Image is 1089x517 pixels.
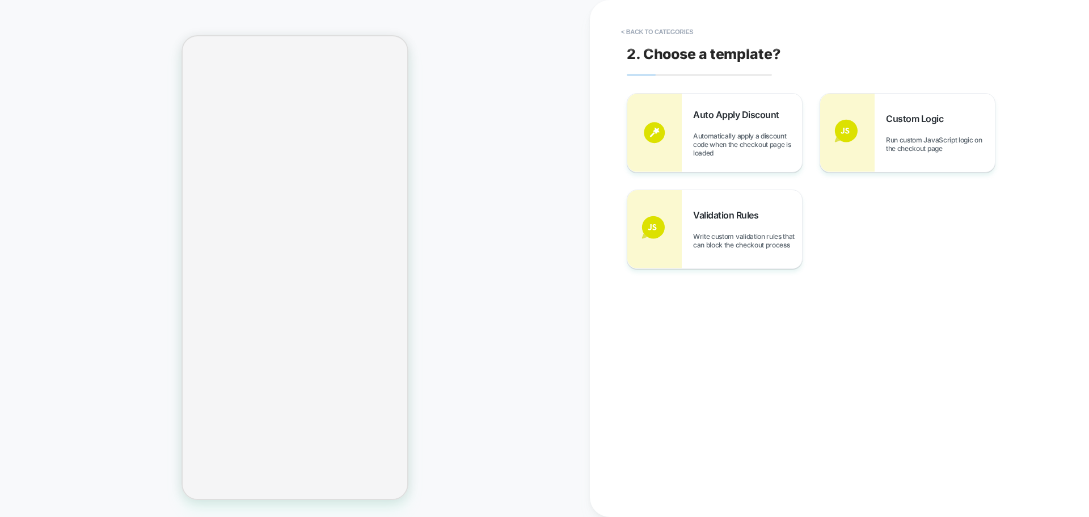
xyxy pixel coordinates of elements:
[886,136,995,153] span: Run custom JavaScript logic on the checkout page
[693,209,764,221] span: Validation Rules
[615,23,699,41] button: < Back to categories
[693,132,802,157] span: Automatically apply a discount code when the checkout page is loaded
[886,113,949,124] span: Custom Logic
[693,232,802,249] span: Write custom validation rules that can block the checkout process
[693,109,785,120] span: Auto Apply Discount
[627,45,780,62] span: 2. Choose a template?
